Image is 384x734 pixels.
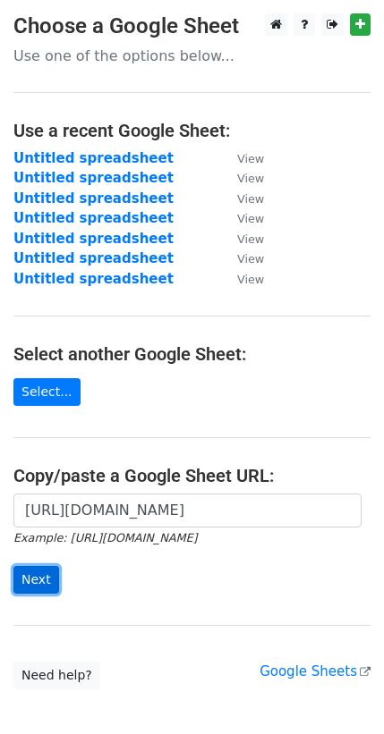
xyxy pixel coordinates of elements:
[237,273,264,286] small: View
[219,210,264,226] a: View
[13,494,362,527] input: Paste your Google Sheet URL here
[219,250,264,266] a: View
[13,120,371,141] h4: Use a recent Google Sheet:
[13,210,174,226] a: Untitled spreadsheet
[260,663,371,679] a: Google Sheets
[237,172,264,185] small: View
[237,152,264,165] small: View
[237,192,264,206] small: View
[237,212,264,225] small: View
[13,465,371,486] h4: Copy/paste a Google Sheet URL:
[219,271,264,287] a: View
[294,648,384,734] iframe: Chat Widget
[13,13,371,39] h3: Choose a Google Sheet
[219,231,264,247] a: View
[13,170,174,186] a: Untitled spreadsheet
[13,531,197,544] small: Example: [URL][DOMAIN_NAME]
[13,46,371,65] p: Use one of the options below...
[13,566,59,594] input: Next
[237,232,264,246] small: View
[13,150,174,166] a: Untitled spreadsheet
[219,190,264,207] a: View
[13,190,174,207] a: Untitled spreadsheet
[13,378,81,406] a: Select...
[219,150,264,166] a: View
[13,343,371,365] h4: Select another Google Sheet:
[13,231,174,247] a: Untitled spreadsheet
[13,662,100,689] a: Need help?
[237,252,264,266] small: View
[13,271,174,287] a: Untitled spreadsheet
[219,170,264,186] a: View
[13,250,174,266] a: Untitled spreadsheet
